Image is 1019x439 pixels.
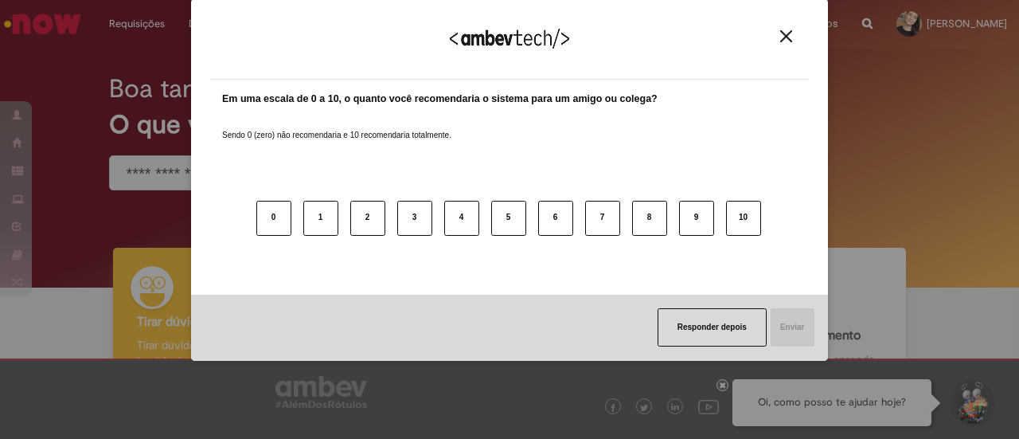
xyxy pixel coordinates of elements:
button: 8 [632,201,667,236]
button: Responder depois [658,308,767,347]
button: 4 [444,201,479,236]
button: 2 [350,201,385,236]
button: 1 [303,201,338,236]
button: 7 [585,201,620,236]
button: 0 [256,201,291,236]
button: 6 [538,201,573,236]
button: Close [775,29,797,43]
img: Close [780,30,792,42]
img: Logo Ambevtech [450,29,569,49]
label: Sendo 0 (zero) não recomendaria e 10 recomendaria totalmente. [222,111,451,141]
button: 3 [397,201,432,236]
button: 10 [726,201,761,236]
label: Em uma escala de 0 a 10, o quanto você recomendaria o sistema para um amigo ou colega? [222,92,658,107]
button: 5 [491,201,526,236]
button: 9 [679,201,714,236]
